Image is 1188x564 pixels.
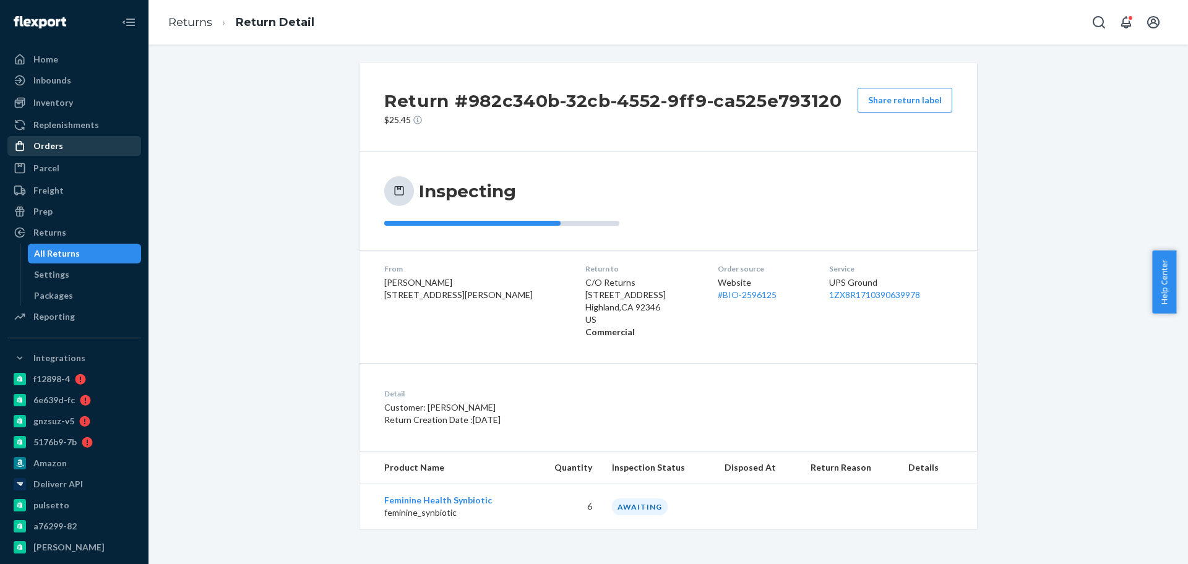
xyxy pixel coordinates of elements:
[33,310,75,323] div: Reporting
[1087,10,1111,35] button: Open Search Box
[33,373,70,385] div: f12898-4
[7,115,141,135] a: Replenishments
[7,390,141,410] a: 6e639d-fc
[14,16,66,28] img: Flexport logo
[384,88,842,114] h2: Return #982c340b-32cb-4552-9ff9-ca525e793120
[34,268,69,281] div: Settings
[33,162,59,174] div: Parcel
[7,158,141,178] a: Parcel
[33,541,105,553] div: [PERSON_NAME]
[419,180,516,202] h3: Inspecting
[33,499,69,511] div: pulsetto
[7,432,141,452] a: 5176b9-7b
[585,301,699,314] p: Highland , CA 92346
[384,114,842,126] p: $25.45
[585,327,635,337] strong: Commercial
[829,289,920,300] a: 1ZX8R1710390639978
[33,74,71,87] div: Inbounds
[7,202,141,221] a: Prep
[384,401,726,414] p: Customer: [PERSON_NAME]
[33,478,83,490] div: Deliverr API
[1152,250,1176,314] button: Help Center
[7,474,141,494] a: Deliverr API
[801,451,898,484] th: Return Reason
[33,184,64,197] div: Freight
[33,394,75,406] div: 6e639d-fc
[7,307,141,327] a: Reporting
[7,453,141,473] a: Amazon
[585,276,699,289] p: C/O Returns
[7,411,141,431] a: gnzsuz-v5
[158,4,324,41] ol: breadcrumbs
[236,15,314,29] a: Return Detail
[7,369,141,389] a: f12898-4
[612,498,668,515] div: AWAITING
[898,451,977,484] th: Details
[7,93,141,113] a: Inventory
[715,451,801,484] th: Disposed At
[33,140,63,152] div: Orders
[7,181,141,200] a: Freight
[718,276,809,301] div: Website
[116,10,141,35] button: Close Navigation
[7,495,141,515] a: pulsetto
[858,88,952,113] button: Share return label
[7,516,141,536] a: a76299-82
[384,414,726,426] p: Return Creation Date : [DATE]
[168,15,212,29] a: Returns
[384,388,726,399] dt: Detail
[33,436,77,448] div: 5176b9-7b
[28,286,142,305] a: Packages
[33,520,77,532] div: a76299-82
[359,451,532,484] th: Product Name
[7,537,141,557] a: [PERSON_NAME]
[7,223,141,242] a: Returns
[33,53,58,66] div: Home
[532,451,602,484] th: Quantity
[7,49,141,69] a: Home
[585,289,699,301] p: [STREET_ADDRESS]
[28,265,142,284] a: Settings
[7,348,141,368] button: Integrations
[7,70,141,90] a: Inbounds
[1114,10,1138,35] button: Open notifications
[718,263,809,274] dt: Order source
[829,263,953,274] dt: Service
[33,457,67,469] div: Amazon
[585,314,699,326] p: US
[602,451,715,484] th: Inspection Status
[28,244,142,263] a: All Returns
[34,289,73,302] div: Packages
[33,226,66,239] div: Returns
[829,277,877,288] span: UPS Ground
[34,247,80,260] div: All Returns
[33,352,85,364] div: Integrations
[718,289,777,300] a: #BIO-2596125
[1141,10,1166,35] button: Open account menu
[7,136,141,156] a: Orders
[384,506,522,519] p: feminine_synbiotic
[33,205,53,218] div: Prep
[585,263,699,274] dt: Return to
[33,119,99,131] div: Replenishments
[532,484,602,529] td: 6
[384,277,533,300] span: [PERSON_NAME] [STREET_ADDRESS][PERSON_NAME]
[384,495,492,505] a: Feminine Health Synbiotic
[33,96,73,109] div: Inventory
[384,263,566,274] dt: From
[33,415,74,427] div: gnzsuz-v5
